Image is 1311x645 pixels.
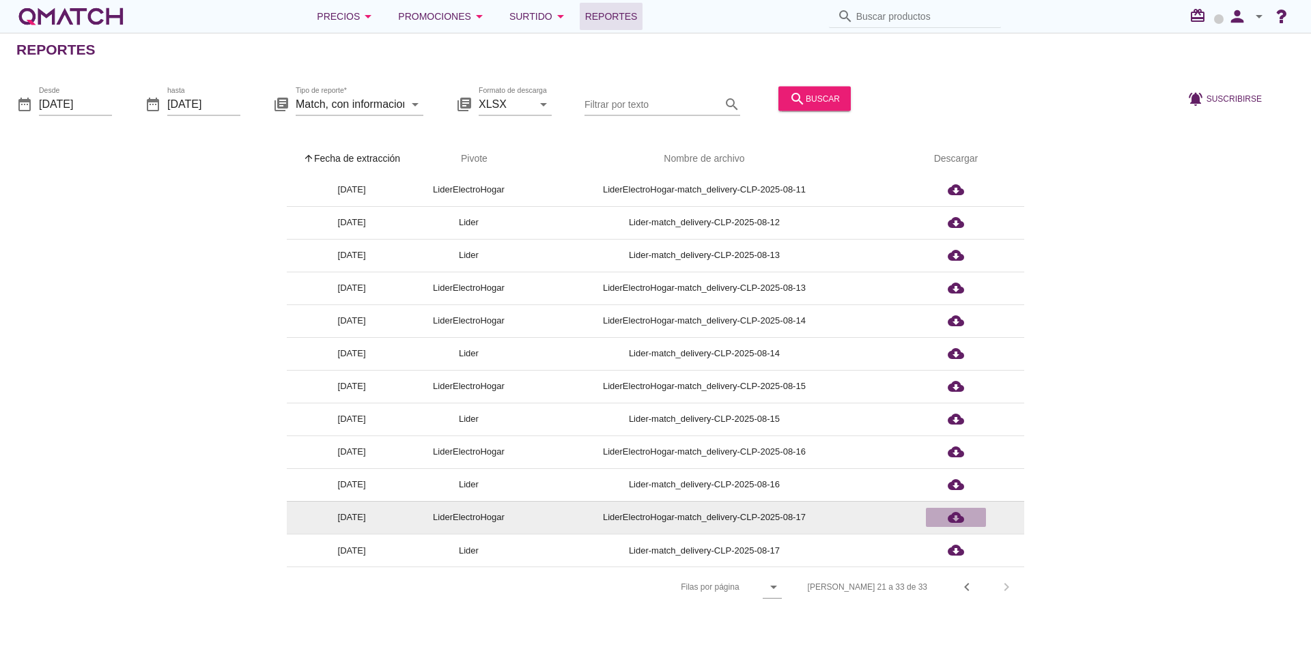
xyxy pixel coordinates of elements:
th: Nombre de archivo: Not sorted. [521,140,888,178]
i: cloud_download [948,280,964,296]
i: arrow_drop_down [1251,8,1267,25]
i: cloud_download [948,509,964,526]
div: [PERSON_NAME] 21 a 33 de 33 [808,581,927,593]
i: arrow_drop_down [407,96,423,112]
td: [DATE] [287,304,417,337]
td: [DATE] [287,435,417,468]
td: Lider-match_delivery-CLP-2025-08-15 [521,403,888,435]
td: Lider [417,206,521,239]
i: cloud_download [948,247,964,263]
i: cloud_download [948,444,964,460]
td: Lider [417,403,521,435]
i: search [789,90,806,106]
td: Lider-match_delivery-CLP-2025-08-14 [521,337,888,370]
input: Buscar productos [856,5,993,27]
td: [DATE] [287,206,417,239]
td: [DATE] [287,173,417,206]
button: Precios [306,3,387,30]
td: Lider-match_delivery-CLP-2025-08-13 [521,239,888,272]
td: Lider-match_delivery-CLP-2025-08-16 [521,468,888,501]
td: LiderElectroHogar [417,501,521,534]
td: LiderElectroHogar-match_delivery-CLP-2025-08-13 [521,272,888,304]
div: Filas por página [544,567,781,607]
td: [DATE] [287,370,417,403]
i: arrow_drop_down [552,8,569,25]
div: Surtido [509,8,569,25]
i: cloud_download [948,378,964,395]
td: Lider-match_delivery-CLP-2025-08-17 [521,534,888,567]
i: search [837,8,854,25]
i: cloud_download [948,345,964,362]
i: cloud_download [948,182,964,198]
i: cloud_download [948,411,964,427]
td: [DATE] [287,403,417,435]
div: Promociones [398,8,488,25]
i: search [724,96,740,112]
div: buscar [789,90,840,106]
button: buscar [778,86,851,111]
th: Descargar: Not sorted. [888,140,1024,178]
td: LiderElectroHogar-match_delivery-CLP-2025-08-16 [521,435,888,468]
input: Filtrar por texto [584,93,721,115]
td: [DATE] [287,468,417,501]
td: [DATE] [287,272,417,304]
i: person [1224,7,1251,26]
span: Reportes [585,8,638,25]
td: Lider [417,337,521,370]
td: LiderElectroHogar [417,370,521,403]
td: Lider [417,468,521,501]
i: chevron_left [959,579,975,595]
a: Reportes [580,3,643,30]
td: LiderElectroHogar [417,272,521,304]
td: LiderElectroHogar [417,304,521,337]
input: Desde [39,93,112,115]
i: cloud_download [948,476,964,493]
i: arrow_drop_down [765,579,782,595]
td: Lider [417,534,521,567]
td: Lider-match_delivery-CLP-2025-08-12 [521,206,888,239]
td: LiderElectroHogar-match_delivery-CLP-2025-08-15 [521,370,888,403]
a: white-qmatch-logo [16,3,126,30]
input: Formato de descarga [479,93,533,115]
i: arrow_upward [303,153,314,164]
th: Fecha de extracción: Sorted ascending. Activate to sort descending. [287,140,417,178]
td: [DATE] [287,239,417,272]
td: [DATE] [287,337,417,370]
th: Pivote: Not sorted. Activate to sort ascending. [417,140,521,178]
td: LiderElectroHogar-match_delivery-CLP-2025-08-11 [521,173,888,206]
i: redeem [1189,8,1211,24]
i: library_books [456,96,473,112]
i: notifications_active [1187,90,1207,106]
td: Lider [417,239,521,272]
button: Previous page [955,575,979,599]
i: cloud_download [948,542,964,558]
i: arrow_drop_down [471,8,488,25]
h2: Reportes [16,39,96,61]
input: Tipo de reporte* [296,93,404,115]
td: LiderElectroHogar [417,435,521,468]
div: Precios [317,8,376,25]
td: [DATE] [287,501,417,534]
td: LiderElectroHogar-match_delivery-CLP-2025-08-14 [521,304,888,337]
i: arrow_drop_down [535,96,552,112]
button: Suscribirse [1176,86,1273,111]
td: [DATE] [287,534,417,567]
button: Promociones [387,3,498,30]
input: hasta [167,93,240,115]
i: date_range [145,96,161,112]
i: date_range [16,96,33,112]
span: Suscribirse [1207,92,1262,104]
i: cloud_download [948,313,964,329]
i: cloud_download [948,214,964,231]
i: library_books [273,96,290,112]
td: LiderElectroHogar [417,173,521,206]
td: LiderElectroHogar-match_delivery-CLP-2025-08-17 [521,501,888,534]
button: Surtido [498,3,580,30]
i: arrow_drop_down [360,8,376,25]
